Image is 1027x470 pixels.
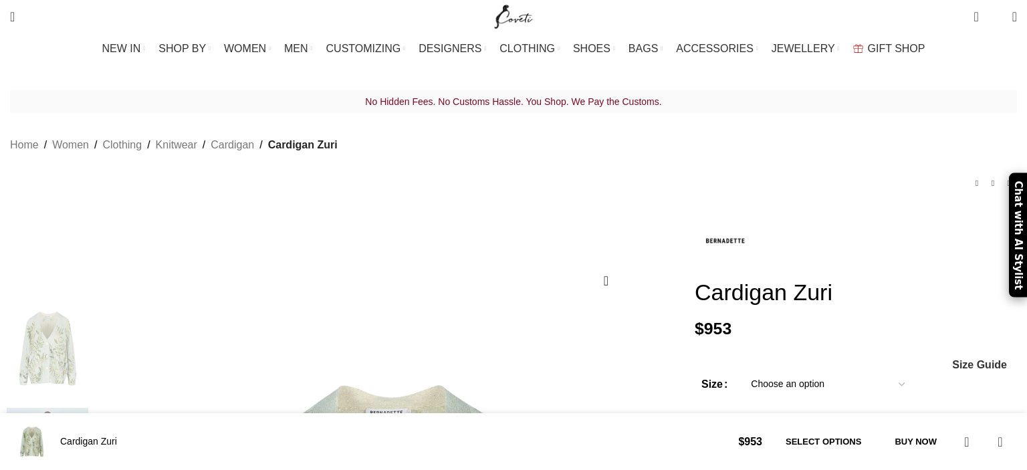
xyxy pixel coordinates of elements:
div: Main navigation [3,35,1024,62]
a: WOMEN [224,35,271,62]
a: Cardigan [211,136,254,154]
a: Women [52,136,89,154]
a: Select options [772,428,875,456]
button: Add to cart [701,412,851,440]
span: Cardigan Zuri [268,136,338,154]
a: ACCESSORIES [676,35,758,62]
a: NEW IN [102,35,146,62]
span: DESIGNERS [419,42,481,55]
a: Clothing [102,136,142,154]
img: GiftBag [853,44,863,53]
a: CUSTOMIZING [326,35,406,62]
a: SHOP BY [158,35,211,62]
a: DESIGNERS [419,35,486,62]
a: CLOTHING [499,35,560,62]
span: WOMEN [224,42,266,55]
a: Knitwear [156,136,197,154]
label: Size [701,376,727,393]
a: Next product [1001,176,1017,192]
span: CUSTOMIZING [326,42,401,55]
h1: Cardigan Zuri [695,279,1017,306]
button: Buy now [881,428,950,456]
span: $ [738,436,744,447]
span: SHOP BY [158,42,206,55]
span: 0 [975,7,985,17]
span: SHOES [573,42,610,55]
span: JEWELLERY [772,42,835,55]
a: 0 [967,3,985,30]
div: My Wishlist [989,3,1002,30]
nav: Breadcrumb [10,136,338,154]
a: JEWELLERY [772,35,840,62]
a: Previous product [969,176,985,192]
span: MEN [284,42,308,55]
h4: Cardigan Zuri [60,435,728,449]
span: $ [695,320,704,338]
a: Site logo [491,10,536,21]
span: 0 [992,13,1002,23]
a: Size Guide [951,360,1007,370]
bdi: 953 [738,436,762,447]
a: MEN [284,35,312,62]
a: Home [10,136,39,154]
bdi: 953 [695,320,731,338]
button: Buy now [858,412,990,440]
span: CLOTHING [499,42,555,55]
a: Search [3,3,21,30]
img: Bernadette [695,212,755,272]
a: GIFT SHOP [853,35,925,62]
span: ACCESSORIES [676,42,754,55]
span: BAGS [629,42,658,55]
a: SHOES [573,35,615,62]
span: NEW IN [102,42,141,55]
p: No Hidden Fees. No Customs Hassle. You Shop. We Pay the Customs. [10,93,1017,110]
a: BAGS [629,35,663,62]
img: Bernadette Cardigan Zuri [7,296,88,401]
span: GIFT SHOP [868,42,925,55]
img: Bernadette Cardigan Zuri [10,420,53,463]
